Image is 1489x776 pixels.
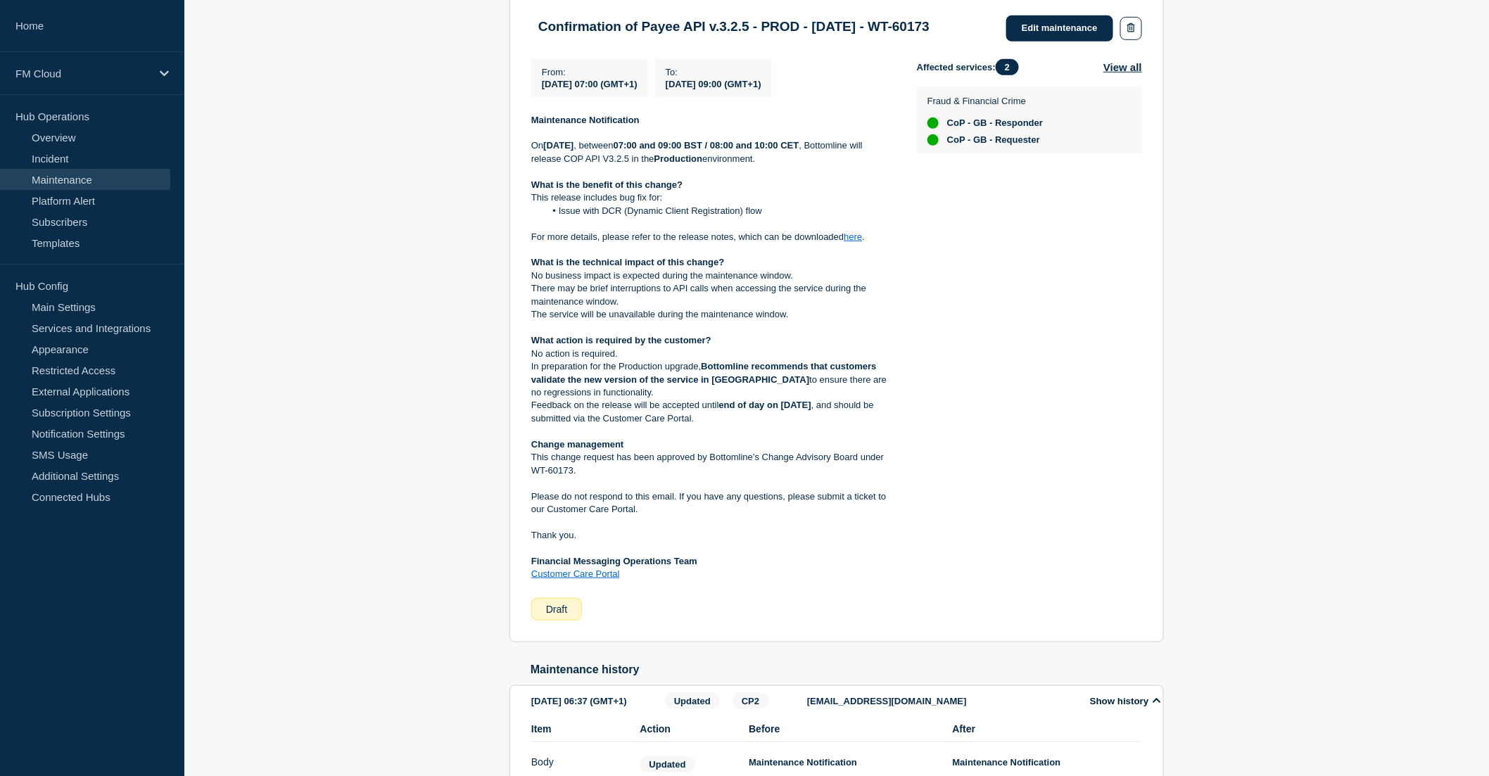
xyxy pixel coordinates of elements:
[666,67,761,77] p: To :
[531,360,894,399] p: In preparation for the Production upgrade, to ensure there are no regressions in functionality.
[542,67,638,77] p: From :
[531,282,894,308] p: There may be brief interruptions to API calls when accessing the service during the maintenance w...
[531,361,879,384] strong: Bottomline recommends that customers validate the new version of the service in [GEOGRAPHIC_DATA]
[947,117,1043,129] span: CoP - GB - Responder
[531,269,894,282] p: No business impact is expected during the maintenance window.
[531,308,894,321] p: The service will be unavailable during the maintenance window.
[1086,695,1165,707] button: Show history
[733,693,768,709] span: CP2
[531,191,894,204] p: This release includes bug fix for:
[543,140,574,151] strong: [DATE]
[1103,59,1142,75] button: View all
[531,529,894,542] p: Thank you.
[531,179,683,190] strong: What is the benefit of this change?
[538,19,930,34] h3: Confirmation of Payee API v.3.2.5 - PROD - [DATE] - WT-60173
[15,68,151,79] p: FM Cloud
[531,139,894,165] p: On , between , Bottomline will release COP API V3.2.5 in the environment.
[545,205,895,217] li: Issue with DCR (Dynamic Client Registration) flow
[953,757,1061,768] strong: Maintenance Notification
[749,757,857,768] strong: Maintenance Notification
[927,117,939,129] div: up
[807,696,1075,706] p: [EMAIL_ADDRESS][DOMAIN_NAME]
[531,568,620,579] a: Customer Care Portal
[531,439,623,450] strong: Change management
[531,257,725,267] strong: What is the technical impact of this change?
[953,723,1142,734] span: After
[927,134,939,146] div: up
[614,140,799,151] strong: 07:00 and 09:00 BST / 08:00 and 10:00 CET
[917,59,1026,75] span: Affected services:
[531,115,640,125] strong: Maintenance Notification
[531,490,894,516] p: Please do not respond to this email. If you have any questions, please submit a ticket to our Cus...
[640,723,735,734] span: Action
[531,723,626,734] span: Item
[531,399,894,425] p: Feedback on the release will be accepted until , and should be submitted via the Customer Care Po...
[531,335,711,345] strong: What action is required by the customer?
[654,153,703,164] strong: Production
[947,134,1040,146] span: CoP - GB - Requester
[1006,15,1113,42] a: Edit maintenance
[640,756,695,772] span: Updated
[531,693,661,709] div: [DATE] 06:37 (GMT+1)
[531,556,697,566] strong: Financial Messaging Operations Team
[542,79,638,89] span: [DATE] 07:00 (GMT+1)
[531,451,894,477] p: This change request has been approved by Bottomline’s Change Advisory Board under WT-60173.
[531,348,894,360] p: No action is required.
[844,231,862,242] a: here
[531,598,582,621] div: Draft
[927,96,1043,106] p: Fraud & Financial Crime
[996,59,1019,75] span: 2
[749,723,938,734] span: Before
[665,693,720,709] span: Updated
[666,79,761,89] span: [DATE] 09:00 (GMT+1)
[719,400,811,410] strong: end of day on [DATE]
[531,231,894,243] p: For more details, please refer to the release notes, which can be downloaded .
[531,663,1164,676] h2: Maintenance history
